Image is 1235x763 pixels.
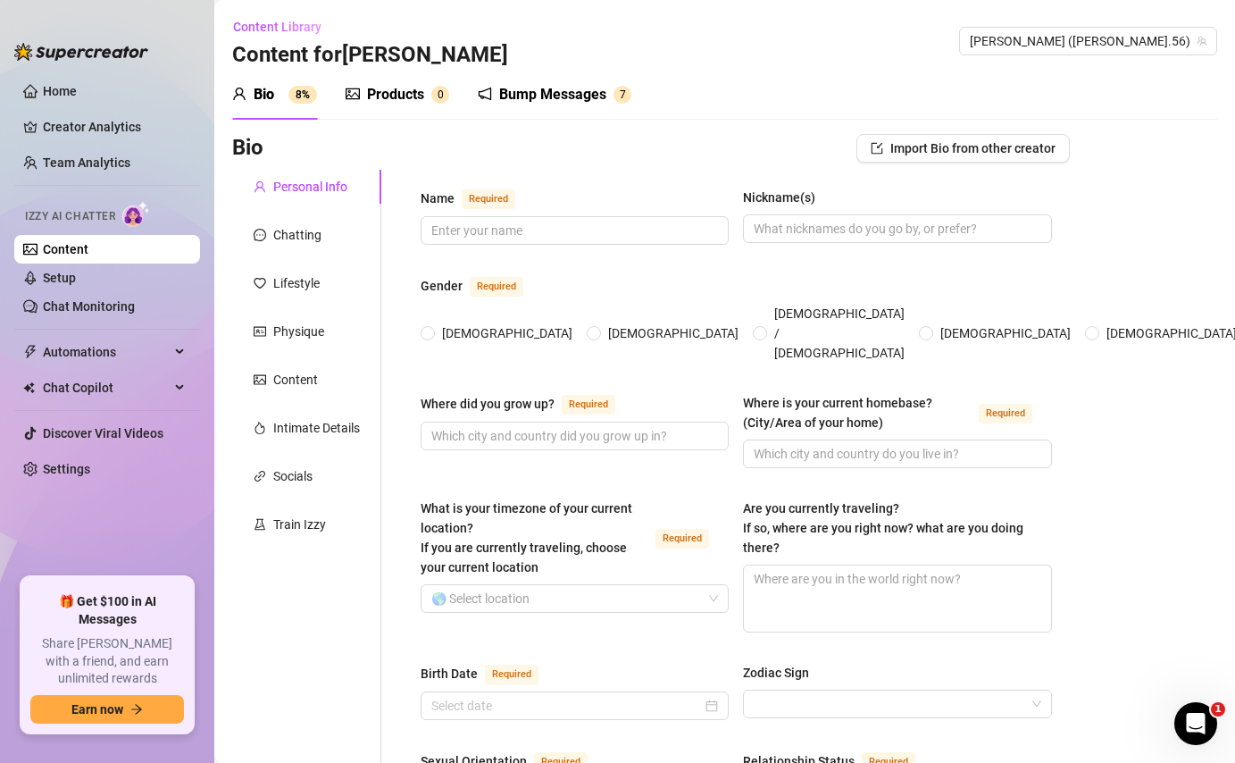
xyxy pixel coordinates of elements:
[485,665,538,684] span: Required
[743,188,815,207] div: Nickname(s)
[431,426,714,446] input: Where did you grow up?
[1211,702,1225,717] span: 1
[421,394,555,414] div: Where did you grow up?
[754,444,1037,464] input: Where is your current homebase? (City/Area of your home)
[754,219,1037,239] input: Nickname(s)
[130,703,143,716] span: arrow-right
[346,87,360,101] span: picture
[890,141,1056,155] span: Import Bio from other creator
[499,84,606,105] div: Bump Messages
[254,470,266,482] span: link
[43,113,186,141] a: Creator Analytics
[232,134,263,163] h3: Bio
[254,422,266,434] span: fire
[856,134,1070,163] button: Import Bio from other creator
[30,593,184,628] span: 🎁 Get $100 in AI Messages
[273,322,324,341] div: Physique
[43,242,88,256] a: Content
[254,84,274,105] div: Bio
[421,663,558,684] label: Birth Date
[273,177,347,197] div: Personal Info
[871,142,883,155] span: import
[767,304,912,363] span: [DEMOGRAPHIC_DATA] / [DEMOGRAPHIC_DATA]
[478,87,492,101] span: notification
[43,462,90,476] a: Settings
[254,325,266,338] span: idcard
[23,381,35,394] img: Chat Copilot
[421,189,455,208] div: Name
[232,87,246,101] span: user
[288,86,317,104] sup: 8%
[254,180,266,193] span: user
[462,189,515,209] span: Required
[431,221,714,240] input: Name
[743,663,822,683] label: Zodiac Sign
[254,518,266,531] span: experiment
[421,664,478,683] div: Birth Date
[254,373,266,386] span: picture
[421,276,463,296] div: Gender
[232,41,508,70] h3: Content for [PERSON_NAME]
[233,20,321,34] span: Content Library
[743,188,828,207] label: Nickname(s)
[743,393,971,432] div: Where is your current homebase? (City/Area of your home)
[254,277,266,289] span: heart
[43,426,163,440] a: Discover Viral Videos
[933,323,1078,343] span: [DEMOGRAPHIC_DATA]
[232,13,336,41] button: Content Library
[273,273,320,293] div: Lifestyle
[435,323,580,343] span: [DEMOGRAPHIC_DATA]
[273,515,326,534] div: Train Izzy
[23,345,38,359] span: thunderbolt
[71,702,123,717] span: Earn now
[367,84,424,105] div: Products
[620,88,626,101] span: 7
[1174,702,1217,745] iframe: Intercom live chat
[562,395,615,415] span: Required
[421,393,635,415] label: Where did you grow up?
[273,418,360,438] div: Intimate Details
[43,338,170,366] span: Automations
[25,208,115,225] span: Izzy AI Chatter
[743,501,1023,555] span: Are you currently traveling? If so, where are you right now? what are you doing there?
[421,275,543,297] label: Gender
[43,84,77,98] a: Home
[743,393,1051,432] label: Where is your current homebase? (City/Area of your home)
[655,529,709,549] span: Required
[970,28,1206,54] span: Jamie (jamielee.56)
[1197,36,1207,46] span: team
[122,201,150,227] img: AI Chatter
[43,155,130,170] a: Team Analytics
[601,323,746,343] span: [DEMOGRAPHIC_DATA]
[421,501,632,574] span: What is your timezone of your current location? If you are currently traveling, choose your curre...
[43,373,170,402] span: Chat Copilot
[431,696,702,716] input: Birth Date
[273,225,321,245] div: Chatting
[30,695,184,724] button: Earn nowarrow-right
[743,663,809,683] div: Zodiac Sign
[273,466,313,486] div: Socials
[43,271,76,285] a: Setup
[273,370,318,390] div: Content
[30,635,184,688] span: Share [PERSON_NAME] with a friend, and earn unlimited rewards
[470,277,523,297] span: Required
[613,86,631,104] sup: 7
[979,404,1032,423] span: Required
[254,229,266,241] span: message
[431,86,449,104] sup: 0
[421,188,535,209] label: Name
[14,43,148,61] img: logo-BBDzfeDw.svg
[43,299,135,314] a: Chat Monitoring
